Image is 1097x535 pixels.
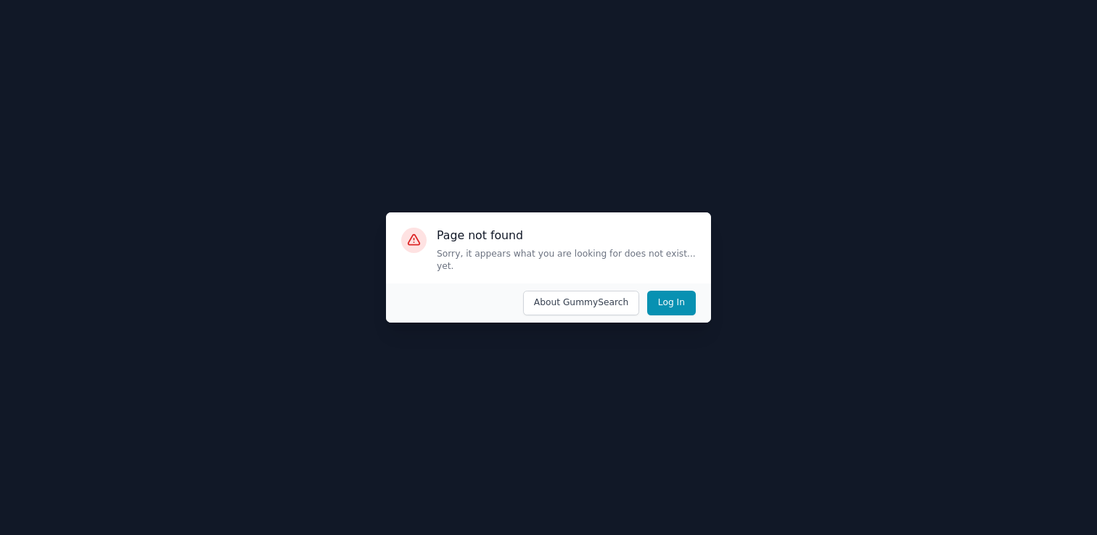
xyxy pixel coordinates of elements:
[437,248,696,273] p: Sorry, it appears what you are looking for does not exist... yet.
[639,291,696,315] a: Log In
[647,291,696,315] button: Log In
[515,291,639,315] a: About GummySearch
[437,228,696,243] h3: Page not found
[523,291,640,315] button: About GummySearch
